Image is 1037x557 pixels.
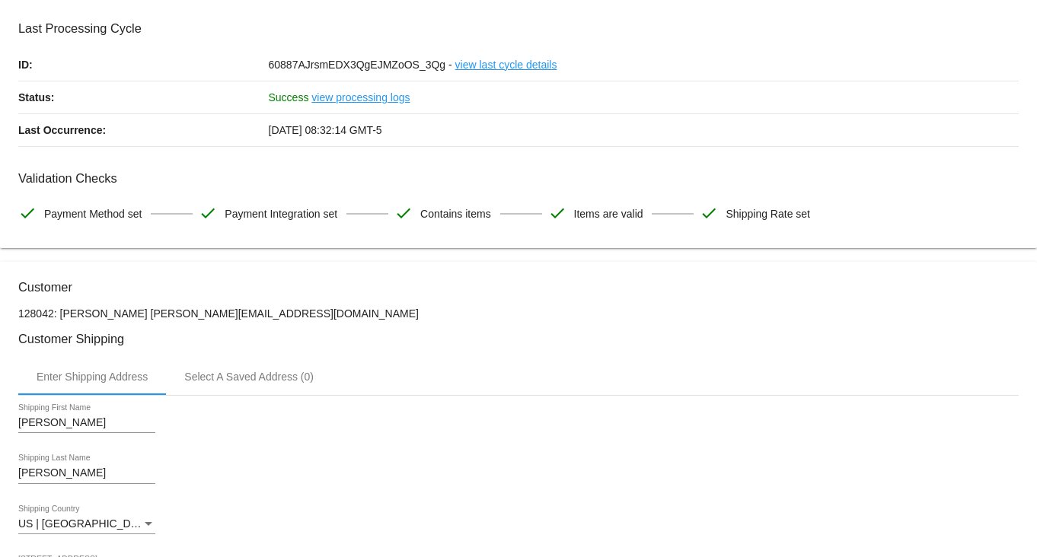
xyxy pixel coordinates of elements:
p: Status: [18,81,269,113]
mat-select: Shipping Country [18,518,155,530]
h3: Customer Shipping [18,332,1019,346]
input: Shipping First Name [18,417,155,429]
span: [DATE] 08:32:14 GMT-5 [269,124,382,136]
a: view processing logs [311,81,410,113]
h3: Validation Checks [18,171,1019,186]
p: Last Occurrence: [18,114,269,146]
p: 128042: [PERSON_NAME] [PERSON_NAME][EMAIL_ADDRESS][DOMAIN_NAME] [18,307,1019,320]
span: Success [269,91,309,103]
mat-icon: check [18,204,37,222]
input: Shipping Last Name [18,467,155,479]
mat-icon: check [548,204,566,222]
span: US | [GEOGRAPHIC_DATA] [18,517,153,530]
a: view last cycle details [455,49,557,81]
p: ID: [18,49,269,81]
span: Items are valid [574,198,643,230]
h3: Last Processing Cycle [18,21,1019,36]
mat-icon: check [199,204,217,222]
span: Contains items [420,198,491,230]
mat-icon: check [700,204,718,222]
div: Enter Shipping Address [37,371,148,383]
h3: Customer [18,280,1019,294]
span: Payment Integration set [225,198,337,230]
span: 60887AJrsmEDX3QgEJMZoOS_3Qg - [269,59,452,71]
span: Payment Method set [44,198,142,230]
div: Select A Saved Address (0) [184,371,314,383]
mat-icon: check [394,204,413,222]
span: Shipping Rate set [726,198,810,230]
